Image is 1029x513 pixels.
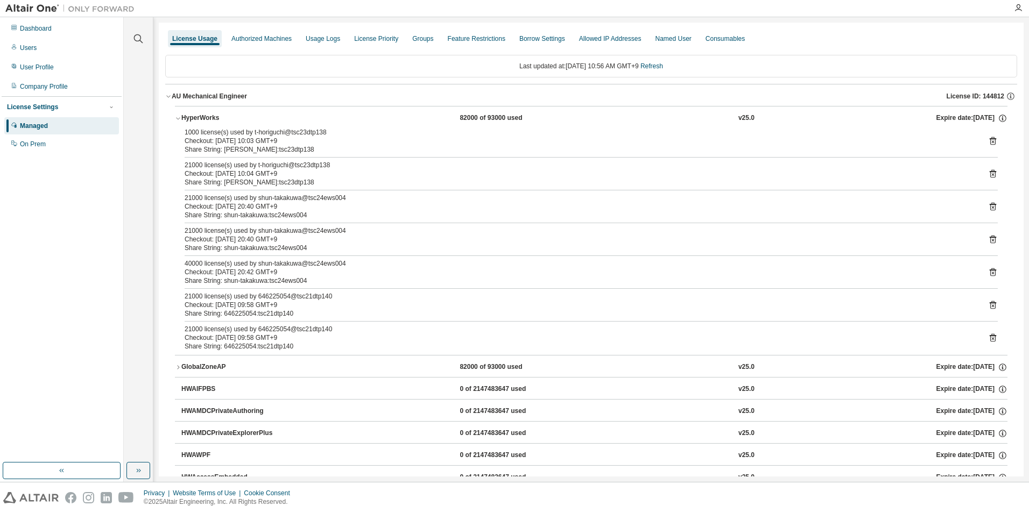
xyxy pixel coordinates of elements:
[936,429,1007,438] div: Expire date: [DATE]
[460,384,556,394] div: 0 of 2147483647 used
[579,34,642,43] div: Allowed IP Addresses
[185,211,972,219] div: Share String: shun-takakuwa:tsc24ews004
[936,362,1007,372] div: Expire date: [DATE]
[185,301,972,309] div: Checkout: [DATE] 09:58 GMT+9
[185,292,972,301] div: 21000 license(s) used by 646225054@tsc21dtp140
[738,113,755,123] div: v25.0
[172,92,247,101] div: AU Mechanical Engineer
[185,137,972,145] div: Checkout: [DATE] 10:03 GMT+9
[65,492,76,503] img: facebook.svg
[20,82,68,91] div: Company Profile
[185,342,972,351] div: Share String: 646225054:tsc21dtp140
[20,140,46,148] div: On Prem
[175,106,1007,130] button: HyperWorks82000 of 93000 usedv25.0Expire date:[DATE]
[5,3,140,14] img: Altair One
[306,34,340,43] div: Usage Logs
[20,122,48,130] div: Managed
[181,377,1007,401] button: HWAIFPBS0 of 2147483647 usedv25.0Expire date:[DATE]
[706,34,745,43] div: Consumables
[185,276,972,285] div: Share String: shun-takakuwa:tsc24ews004
[165,84,1017,108] button: AU Mechanical EngineerLicense ID: 144812
[185,325,972,333] div: 21000 license(s) used by 646225054@tsc21dtp140
[244,489,296,497] div: Cookie Consent
[185,333,972,342] div: Checkout: [DATE] 09:58 GMT+9
[460,473,556,482] div: 0 of 2147483647 used
[173,489,244,497] div: Website Terms of Use
[7,103,58,111] div: License Settings
[181,113,278,123] div: HyperWorks
[185,244,972,252] div: Share String: shun-takakuwa:tsc24ews004
[448,34,505,43] div: Feature Restrictions
[947,92,1004,101] span: License ID: 144812
[460,407,556,416] div: 0 of 2147483647 used
[181,451,278,460] div: HWAWPF
[738,362,755,372] div: v25.0
[175,355,1007,379] button: GlobalZoneAP82000 of 93000 usedv25.0Expire date:[DATE]
[185,169,972,178] div: Checkout: [DATE] 10:04 GMT+9
[181,444,1007,467] button: HWAWPF0 of 2147483647 usedv25.0Expire date:[DATE]
[460,113,556,123] div: 82000 of 93000 used
[185,309,972,318] div: Share String: 646225054:tsc21dtp140
[181,466,1007,489] button: HWAccessEmbedded0 of 2147483647 usedv25.0Expire date:[DATE]
[936,473,1007,482] div: Expire date: [DATE]
[738,384,755,394] div: v25.0
[181,429,278,438] div: HWAMDCPrivateExplorerPlus
[144,489,173,497] div: Privacy
[738,473,755,482] div: v25.0
[181,362,278,372] div: GlobalZoneAP
[738,429,755,438] div: v25.0
[172,34,217,43] div: License Usage
[936,384,1007,394] div: Expire date: [DATE]
[460,429,556,438] div: 0 of 2147483647 used
[181,473,278,482] div: HWAccessEmbedded
[185,128,972,137] div: 1000 license(s) used by t-horiguchi@tsc23dtp138
[185,202,972,211] div: Checkout: [DATE] 20:40 GMT+9
[185,161,972,169] div: 21000 license(s) used by t-horiguchi@tsc23dtp138
[460,362,556,372] div: 82000 of 93000 used
[181,400,1007,423] button: HWAMDCPrivateAuthoring0 of 2147483647 usedv25.0Expire date:[DATE]
[185,226,972,235] div: 21000 license(s) used by shun-takakuwa@tsc24ews004
[20,44,37,52] div: Users
[936,451,1007,460] div: Expire date: [DATE]
[83,492,94,503] img: instagram.svg
[181,422,1007,445] button: HWAMDCPrivateExplorerPlus0 of 2147483647 usedv25.0Expire date:[DATE]
[460,451,556,460] div: 0 of 2147483647 used
[185,194,972,202] div: 21000 license(s) used by shun-takakuwa@tsc24ews004
[118,492,134,503] img: youtube.svg
[3,492,59,503] img: altair_logo.svg
[185,268,972,276] div: Checkout: [DATE] 20:42 GMT+9
[181,384,278,394] div: HWAIFPBS
[20,63,54,72] div: User Profile
[144,497,297,507] p: © 2025 Altair Engineering, Inc. All Rights Reserved.
[936,113,1007,123] div: Expire date: [DATE]
[20,24,52,33] div: Dashboard
[655,34,691,43] div: Named User
[231,34,292,43] div: Authorized Machines
[185,259,972,268] div: 40000 license(s) used by shun-takakuwa@tsc24ews004
[738,451,755,460] div: v25.0
[181,407,278,416] div: HWAMDCPrivateAuthoring
[936,407,1007,416] div: Expire date: [DATE]
[354,34,398,43] div: License Priority
[185,178,972,187] div: Share String: [PERSON_NAME]:tsc23dtp138
[185,235,972,244] div: Checkout: [DATE] 20:40 GMT+9
[185,145,972,154] div: Share String: [PERSON_NAME]:tsc23dtp138
[165,55,1017,77] div: Last updated at: [DATE] 10:56 AM GMT+9
[519,34,565,43] div: Borrow Settings
[412,34,433,43] div: Groups
[738,407,755,416] div: v25.0
[640,62,663,70] a: Refresh
[101,492,112,503] img: linkedin.svg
